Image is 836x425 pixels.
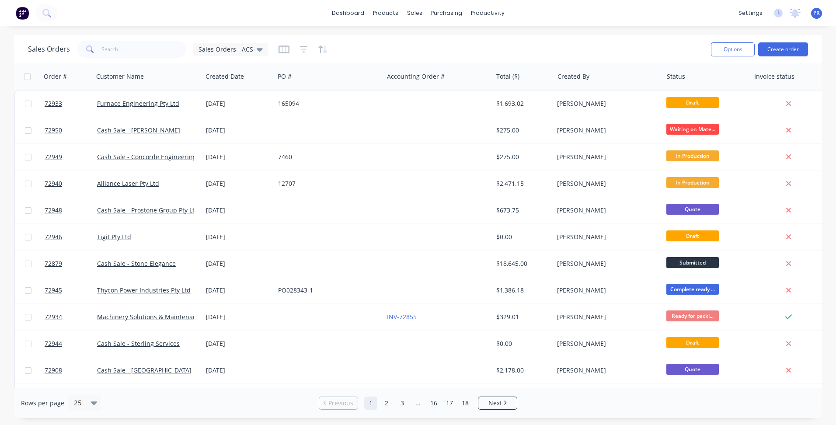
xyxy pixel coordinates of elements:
a: dashboard [327,7,369,20]
div: products [369,7,403,20]
a: Jump forward [411,397,425,410]
span: In Production [666,177,719,188]
span: 72949 [45,153,62,161]
div: [DATE] [206,233,271,241]
div: [DATE] [206,179,271,188]
a: 72946 [45,224,97,250]
span: Rows per page [21,399,64,408]
span: Complete ready ... [666,284,719,295]
div: [DATE] [206,126,271,135]
div: [PERSON_NAME] [557,206,654,215]
div: [PERSON_NAME] [557,99,654,108]
div: [PERSON_NAME] [557,179,654,188]
div: [PERSON_NAME] [557,153,654,161]
a: Tigit Pty Ltd [97,233,131,241]
span: Previous [328,399,353,408]
a: Next page [478,399,517,408]
span: 72934 [45,313,62,321]
span: Quote [666,204,719,215]
div: [PERSON_NAME] [557,286,654,295]
div: [PERSON_NAME] [557,313,654,321]
a: Page 2 [380,397,393,410]
div: [PERSON_NAME] [557,126,654,135]
div: [DATE] [206,366,271,375]
a: Thycon Power Industries Pty Ltd [97,286,191,294]
a: 72948 [45,197,97,223]
a: Page 17 [443,397,456,410]
div: [DATE] [206,153,271,161]
div: 165094 [278,99,375,108]
a: Cash Sale - Concorde Engineering Services [97,153,222,161]
span: Quote [666,364,719,375]
span: Draft [666,230,719,241]
a: Page 16 [427,397,440,410]
div: $0.00 [496,233,547,241]
a: Cash Sale - [PERSON_NAME] [97,126,180,134]
a: 72933 [45,91,97,117]
div: $2,471.15 [496,179,547,188]
span: Next [488,399,502,408]
span: PR [813,9,820,17]
div: [PERSON_NAME] [557,366,654,375]
span: In Production [666,150,719,161]
ul: Pagination [315,397,521,410]
div: purchasing [427,7,467,20]
div: [DATE] [206,206,271,215]
span: Waiting on Mate... [666,124,719,135]
a: 72944 [45,331,97,357]
div: productivity [467,7,509,20]
a: Page 3 [396,397,409,410]
div: Accounting Order # [387,72,445,81]
span: Submitted [666,257,719,268]
a: INV-72855 [387,313,417,321]
span: 72948 [45,206,62,215]
h1: Sales Orders [28,45,70,53]
div: 12707 [278,179,375,188]
div: $18,645.00 [496,259,547,268]
span: 72933 [45,99,62,108]
a: Furnace Engineering Pty Ltd [97,99,179,108]
div: [DATE] [206,313,271,321]
div: Customer Name [96,72,144,81]
a: 72879 [45,251,97,277]
div: [PERSON_NAME] [557,339,654,348]
a: 72950 [45,117,97,143]
span: 72944 [45,339,62,348]
div: [DATE] [206,339,271,348]
a: Cash Sale - Prostone Group Pty Ltd [97,206,199,214]
span: 72945 [45,286,62,295]
a: 72908 [45,357,97,383]
a: 72945 [45,277,97,303]
a: 72949 [45,144,97,170]
button: Options [711,42,755,56]
a: Cash Sale - [GEOGRAPHIC_DATA] [97,366,192,374]
div: $0.00 [496,339,547,348]
div: Invoice status [754,72,794,81]
div: $2,178.00 [496,366,547,375]
img: Factory [16,7,29,20]
div: Created Date [206,72,244,81]
a: Alliance Laser Pty Ltd [97,179,159,188]
a: 72943 [45,384,97,410]
a: Previous page [319,399,358,408]
input: Search... [101,41,187,58]
div: $1,693.02 [496,99,547,108]
div: PO028343-1 [278,286,375,295]
button: Create order [758,42,808,56]
a: Cash Sale - Stone Elegance [97,259,176,268]
span: Sales Orders - ACS [199,45,253,54]
a: 72940 [45,171,97,197]
div: $275.00 [496,126,547,135]
div: 7460 [278,153,375,161]
div: sales [403,7,427,20]
span: 72879 [45,259,62,268]
div: Order # [44,72,67,81]
div: $329.01 [496,313,547,321]
span: 72950 [45,126,62,135]
div: [PERSON_NAME] [557,259,654,268]
div: [PERSON_NAME] [557,233,654,241]
div: Total ($) [496,72,519,81]
div: [DATE] [206,259,271,268]
div: $1,386.18 [496,286,547,295]
span: 72940 [45,179,62,188]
